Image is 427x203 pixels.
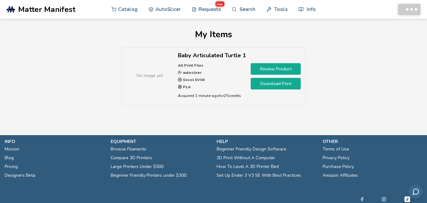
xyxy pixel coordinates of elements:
[21,29,405,39] h1: My Items
[5,138,104,145] p: info
[5,162,18,171] a: Pricing
[5,154,14,162] a: Blog
[178,63,203,68] strong: All Print Files
[360,195,364,203] a: Facebook
[323,145,349,154] a: Terms of Use
[217,138,316,145] p: help
[382,195,386,203] a: Instagram
[217,154,275,162] a: 3D Print Without A Computer
[182,77,205,82] strong: Sovol SV04
[137,72,163,79] span: No image yet
[178,92,246,99] p: Acquired: 1 minute ago for 25 credits
[217,145,286,154] a: Beginner Friendly Design Software
[251,78,301,89] a: Download Print
[182,70,202,75] strong: autoslicer
[178,52,246,59] h2: Baby Articulated Turtle 1
[323,138,422,145] p: other
[111,171,186,180] a: Beginner Friendly Printers under $300
[251,63,301,75] a: Review Product
[111,145,146,154] a: Browse Filaments
[409,185,423,199] button: Send feedback via email
[5,145,19,154] a: Mission
[5,171,35,180] a: Designers Beta
[323,154,349,162] a: Privacy Policy
[182,84,191,89] strong: PLA
[217,162,279,171] a: How To Level A 3D Printer Bed
[323,171,358,180] a: Amazon Affiliates
[404,195,411,203] a: Tiktok
[111,154,152,162] a: Compare 3D Printers
[323,162,354,171] a: Purchase Policy
[18,5,75,14] span: Matter Manifest
[111,138,210,145] p: equipment
[111,162,163,171] a: Large Printers Under $500
[215,1,224,7] span: new
[217,171,301,180] a: Set Up Ender 3 V3 SE With Best Practices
